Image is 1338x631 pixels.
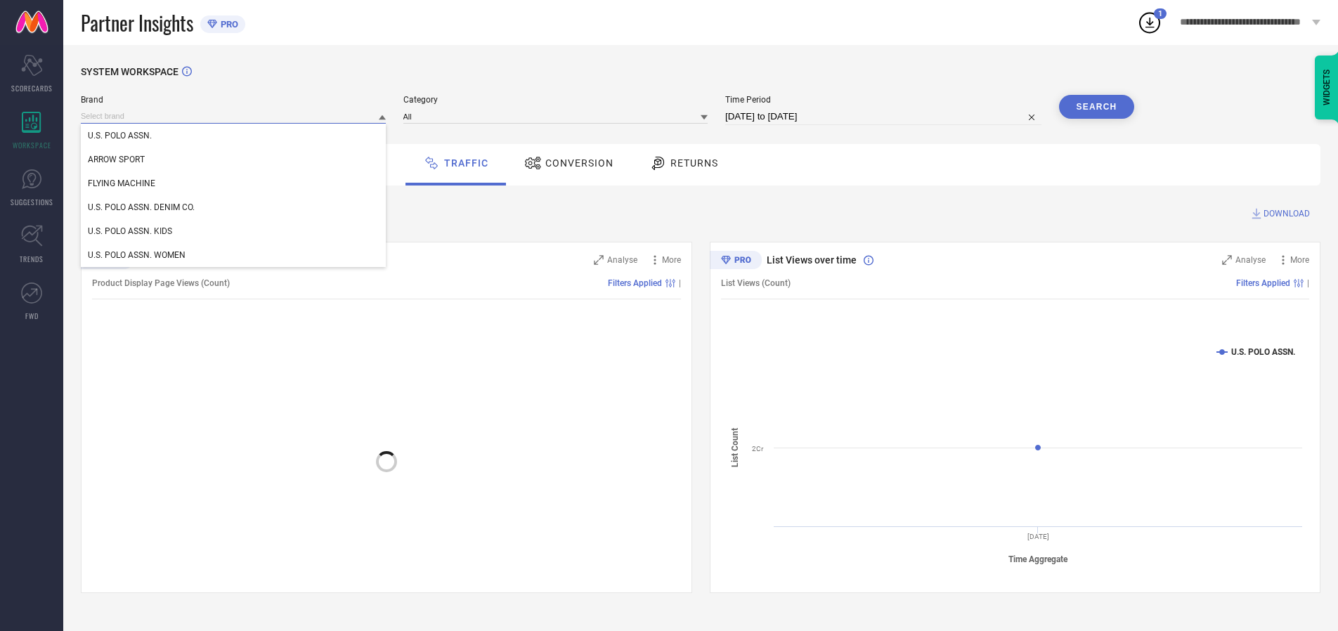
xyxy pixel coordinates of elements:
span: More [1290,255,1309,265]
span: Category [403,95,708,105]
div: U.S. POLO ASSN. [81,124,386,148]
div: U.S. POLO ASSN. WOMEN [81,243,386,267]
span: DOWNLOAD [1264,207,1310,221]
span: PRO [217,19,238,30]
span: Partner Insights [81,8,193,37]
span: Filters Applied [608,278,662,288]
span: 1 [1158,9,1162,18]
span: U.S. POLO ASSN. [88,131,152,141]
span: Product Display Page Views (Count) [92,278,230,288]
span: Filters Applied [1236,278,1290,288]
span: | [679,278,681,288]
tspan: Time Aggregate [1008,554,1068,564]
span: U.S. POLO ASSN. KIDS [88,226,172,236]
span: List Views over time [767,254,857,266]
text: 2Cr [752,445,764,453]
span: SUGGESTIONS [11,197,53,207]
input: Select time period [725,108,1041,125]
span: Traffic [444,157,488,169]
input: Select brand [81,109,386,124]
span: ARROW SPORT [88,155,145,164]
span: More [662,255,681,265]
text: [DATE] [1027,533,1048,540]
span: SCORECARDS [11,83,53,93]
span: Time Period [725,95,1041,105]
span: WORKSPACE [13,140,51,150]
span: Brand [81,95,386,105]
span: | [1307,278,1309,288]
span: U.S. POLO ASSN. DENIM CO. [88,202,195,212]
div: Open download list [1137,10,1162,35]
span: U.S. POLO ASSN. WOMEN [88,250,186,260]
div: FLYING MACHINE [81,171,386,195]
svg: Zoom [1222,255,1232,265]
div: Premium [710,251,762,272]
tspan: List Count [730,428,740,467]
span: Analyse [607,255,637,265]
span: Returns [670,157,718,169]
div: U.S. POLO ASSN. DENIM CO. [81,195,386,219]
span: TRENDS [20,254,44,264]
button: Search [1059,95,1135,119]
span: FWD [25,311,39,321]
span: List Views (Count) [721,278,791,288]
span: Analyse [1235,255,1266,265]
svg: Zoom [594,255,604,265]
div: ARROW SPORT [81,148,386,171]
span: FLYING MACHINE [88,178,155,188]
span: SYSTEM WORKSPACE [81,66,178,77]
text: U.S. POLO ASSN. [1231,347,1295,357]
span: Conversion [545,157,613,169]
div: U.S. POLO ASSN. KIDS [81,219,386,243]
